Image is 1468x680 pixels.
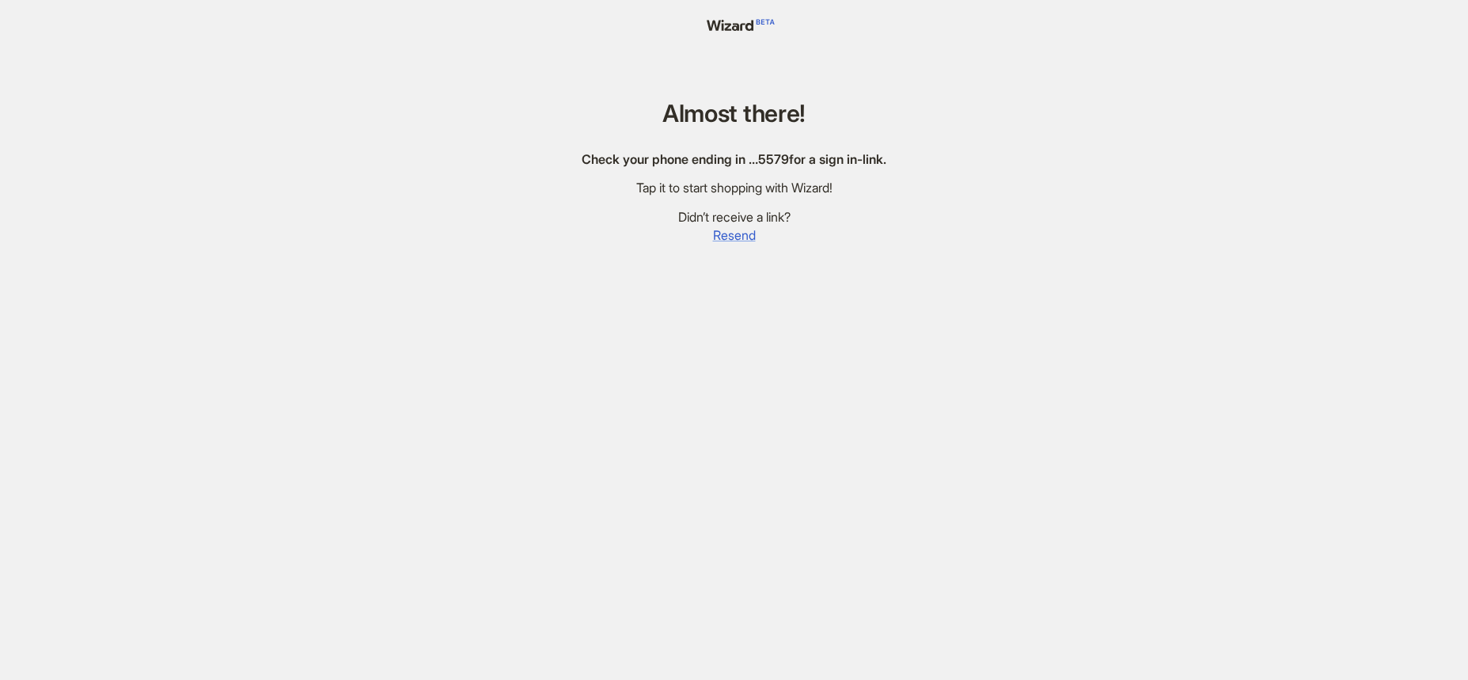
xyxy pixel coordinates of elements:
span: Resend [713,227,756,244]
h1: Almost there! [582,101,886,127]
div: Didn’t receive a link? [582,209,886,226]
div: Tap it to start shopping with Wizard! [582,180,886,196]
div: Check your phone ending in … 5579 for a sign in-link. [582,151,886,168]
button: Resend [712,226,757,245]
